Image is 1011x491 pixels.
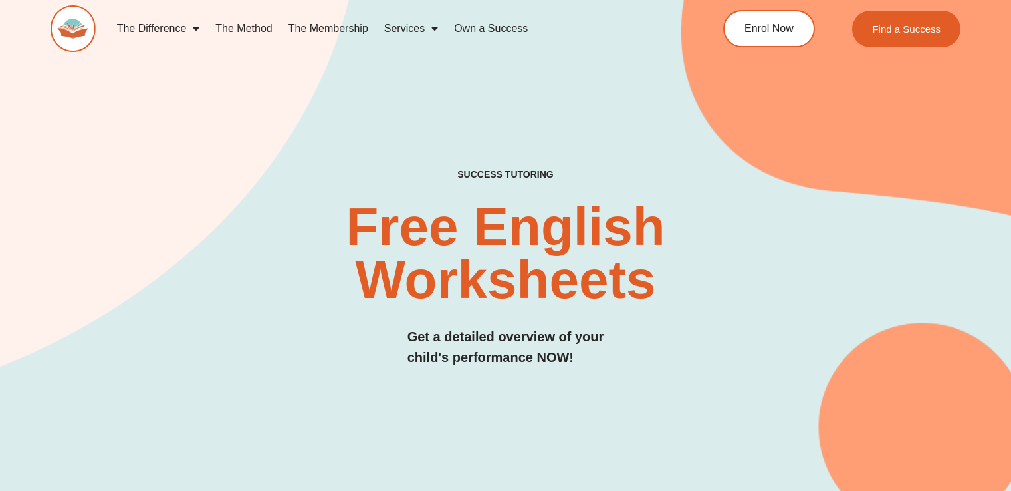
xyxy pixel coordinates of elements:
[207,13,280,44] a: The Method
[371,169,640,180] h4: SUCCESS TUTORING​
[376,13,446,44] a: Services
[109,13,208,44] a: The Difference
[872,24,941,34] span: Find a Success
[407,327,604,368] h3: Get a detailed overview of your child's performance NOW!
[744,23,794,34] span: Enrol Now
[852,11,960,47] a: Find a Success
[205,200,806,307] h2: Free English Worksheets​
[723,10,815,47] a: Enrol Now
[109,13,671,44] nav: Menu
[446,13,536,44] a: Own a Success
[281,13,376,44] a: The Membership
